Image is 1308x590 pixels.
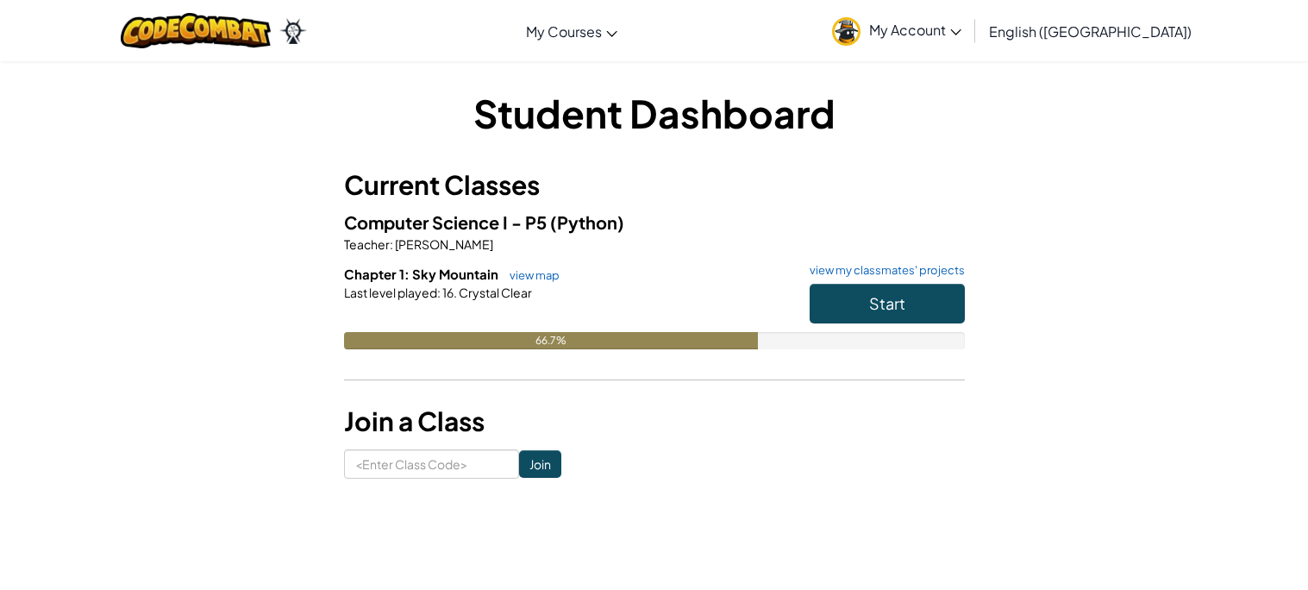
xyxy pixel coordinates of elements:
[517,8,626,54] a: My Courses
[121,13,272,48] img: CodeCombat logo
[519,450,561,478] input: Join
[344,211,550,233] span: Computer Science I - P5
[390,236,393,252] span: :
[437,285,441,300] span: :
[441,285,457,300] span: 16.
[869,21,961,39] span: My Account
[279,18,307,44] img: Ozaria
[550,211,624,233] span: (Python)
[344,236,390,252] span: Teacher
[344,332,758,349] div: 66.7%
[393,236,493,252] span: [PERSON_NAME]
[344,285,437,300] span: Last level played
[344,402,965,441] h3: Join a Class
[801,265,965,276] a: view my classmates' projects
[832,17,861,46] img: avatar
[344,166,965,204] h3: Current Classes
[989,22,1192,41] span: English ([GEOGRAPHIC_DATA])
[344,266,501,282] span: Chapter 1: Sky Mountain
[810,284,965,323] button: Start
[869,293,905,313] span: Start
[344,449,519,479] input: <Enter Class Code>
[526,22,602,41] span: My Courses
[823,3,970,58] a: My Account
[501,268,560,282] a: view map
[980,8,1200,54] a: English ([GEOGRAPHIC_DATA])
[344,86,965,140] h1: Student Dashboard
[457,285,532,300] span: Crystal Clear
